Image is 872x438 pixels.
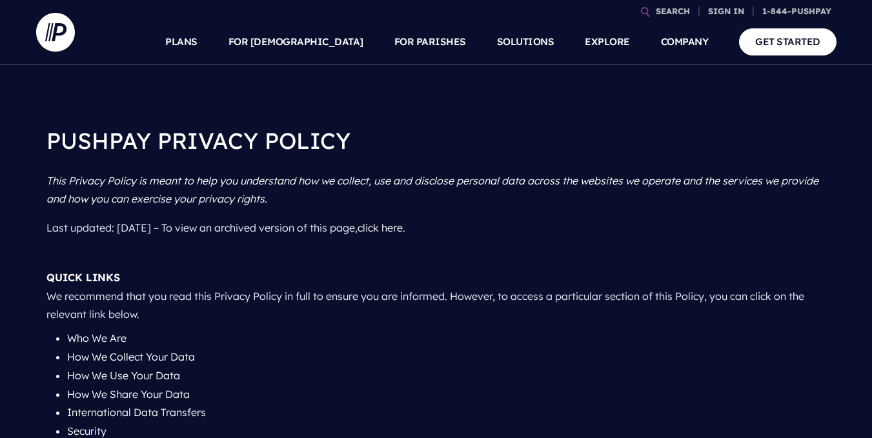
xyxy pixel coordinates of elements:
p: Last updated: [DATE] – To view an archived version of this page, . [46,214,826,243]
a: FOR PARISHES [394,19,466,65]
a: Who We Are [67,332,127,344]
i: This Privacy Policy is meant to help you understand how we collect, use and disclose personal dat... [46,174,818,206]
a: How We Share Your Data [67,388,190,401]
b: QUICK LINKS [46,271,120,284]
a: Security [67,424,106,437]
a: FOR [DEMOGRAPHIC_DATA] [228,19,363,65]
a: How We Use Your Data [67,369,180,382]
a: PLANS [165,19,198,65]
a: International Data Transfers [67,406,206,419]
a: EXPLORE [585,19,630,65]
a: GET STARTED [739,28,837,55]
h1: PUSHPAY PRIVACY POLICY [46,116,826,166]
a: click here [358,221,403,234]
a: COMPANY [661,19,709,65]
a: SOLUTIONS [497,19,554,65]
a: How We Collect Your Data [67,350,195,363]
p: We recommend that you read this Privacy Policy in full to ensure you are informed. However, to ac... [46,263,826,329]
